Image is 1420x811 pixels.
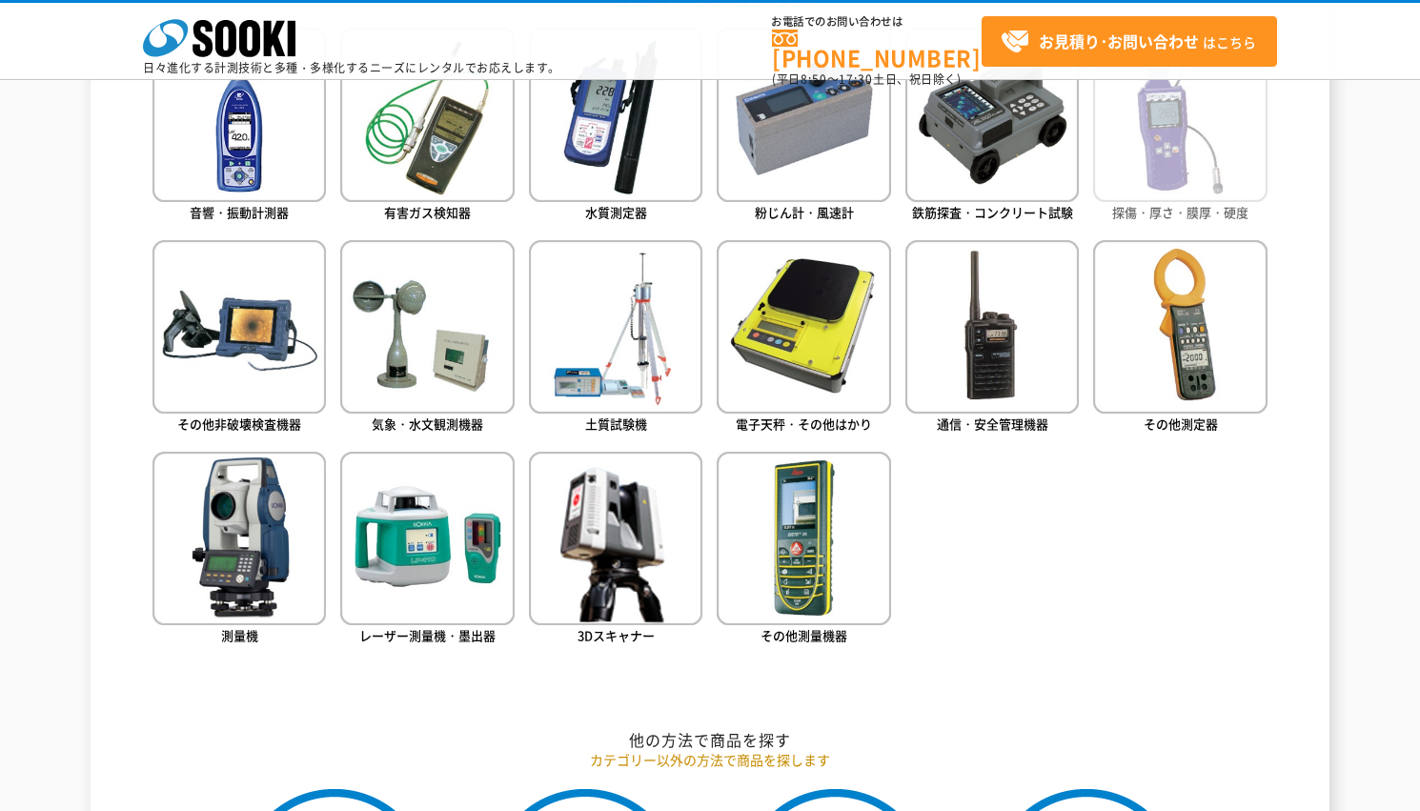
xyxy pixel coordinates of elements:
[717,240,890,437] a: 電子天秤・その他はかり
[736,415,872,433] span: 電子天秤・その他はかり
[1093,28,1267,225] a: 探傷・厚さ・膜厚・硬度
[372,415,483,433] span: 気象・水文観測機器
[384,203,471,221] span: 有害ガス検知器
[190,203,289,221] span: 音響・振動計測器
[905,28,1079,225] a: 鉄筋探査・コンクリート試験
[1093,28,1267,201] img: 探傷・厚さ・膜厚・硬度
[772,71,961,88] span: (平日 ～ 土日、祝日除く)
[529,240,702,414] img: 土質試験機
[1112,203,1248,221] span: 探傷・厚さ・膜厚・硬度
[1039,30,1199,52] strong: お見積り･お問い合わせ
[221,626,258,644] span: 測量機
[152,730,1268,750] h2: 他の方法で商品を探す
[177,415,301,433] span: その他非破壊検査機器
[1001,28,1256,56] span: はこちら
[755,203,854,221] span: 粉じん計・風速計
[772,30,982,69] a: [PHONE_NUMBER]
[152,750,1268,770] p: カテゴリー以外の方法で商品を探します
[529,452,702,625] img: 3Dスキャナー
[152,28,326,201] img: 音響・振動計測器
[529,452,702,649] a: 3Dスキャナー
[912,203,1073,221] span: 鉄筋探査・コンクリート試験
[585,415,647,433] span: 土質試験機
[143,62,560,73] p: 日々進化する計測技術と多種・多様化するニーズにレンタルでお応えします。
[1093,240,1267,437] a: その他測定器
[359,626,496,644] span: レーザー測量機・墨出器
[761,626,847,644] span: その他測量機器
[152,240,326,414] img: その他非破壊検査機器
[340,28,514,201] img: 有害ガス検知器
[585,203,647,221] span: 水質測定器
[340,28,514,225] a: 有害ガス検知器
[340,240,514,414] img: 気象・水文観測機器
[152,452,326,649] a: 測量機
[340,452,514,649] a: レーザー測量機・墨出器
[905,240,1079,414] img: 通信・安全管理機器
[717,28,890,225] a: 粉じん計・風速計
[529,28,702,225] a: 水質測定器
[772,16,982,28] span: お電話でのお問い合わせは
[717,452,890,625] img: その他測量機器
[937,415,1048,433] span: 通信・安全管理機器
[340,240,514,437] a: 気象・水文観測機器
[152,240,326,437] a: その他非破壊検査機器
[717,28,890,201] img: 粉じん計・風速計
[529,28,702,201] img: 水質測定器
[839,71,873,88] span: 17:30
[1093,240,1267,414] img: その他測定器
[717,452,890,649] a: その他測量機器
[1144,415,1218,433] span: その他測定器
[152,452,326,625] img: 測量機
[152,28,326,225] a: 音響・振動計測器
[717,240,890,414] img: 電子天秤・その他はかり
[578,626,655,644] span: 3Dスキャナー
[801,71,827,88] span: 8:50
[982,16,1277,67] a: お見積り･お問い合わせはこちら
[905,240,1079,437] a: 通信・安全管理機器
[905,28,1079,201] img: 鉄筋探査・コンクリート試験
[529,240,702,437] a: 土質試験機
[340,452,514,625] img: レーザー測量機・墨出器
